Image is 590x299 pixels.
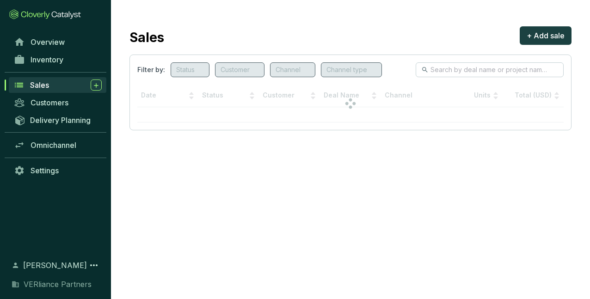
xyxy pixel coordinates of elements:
span: Overview [31,37,65,47]
span: Customers [31,98,68,107]
a: Overview [9,34,106,50]
input: Search by deal name or project name... [430,65,550,75]
span: Delivery Planning [30,116,91,125]
span: Omnichannel [31,140,76,150]
a: Sales [9,77,106,93]
a: Delivery Planning [9,112,106,128]
h2: Sales [129,28,164,47]
a: Inventory [9,52,106,67]
span: [PERSON_NAME] [23,260,87,271]
a: Omnichannel [9,137,106,153]
span: Inventory [31,55,63,64]
span: Settings [31,166,59,175]
span: + Add sale [527,30,565,41]
span: VERliance Partners [24,279,92,290]
span: Filter by: [137,65,165,74]
button: + Add sale [520,26,572,45]
a: Customers [9,95,106,110]
span: Sales [30,80,49,90]
a: Settings [9,163,106,178]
